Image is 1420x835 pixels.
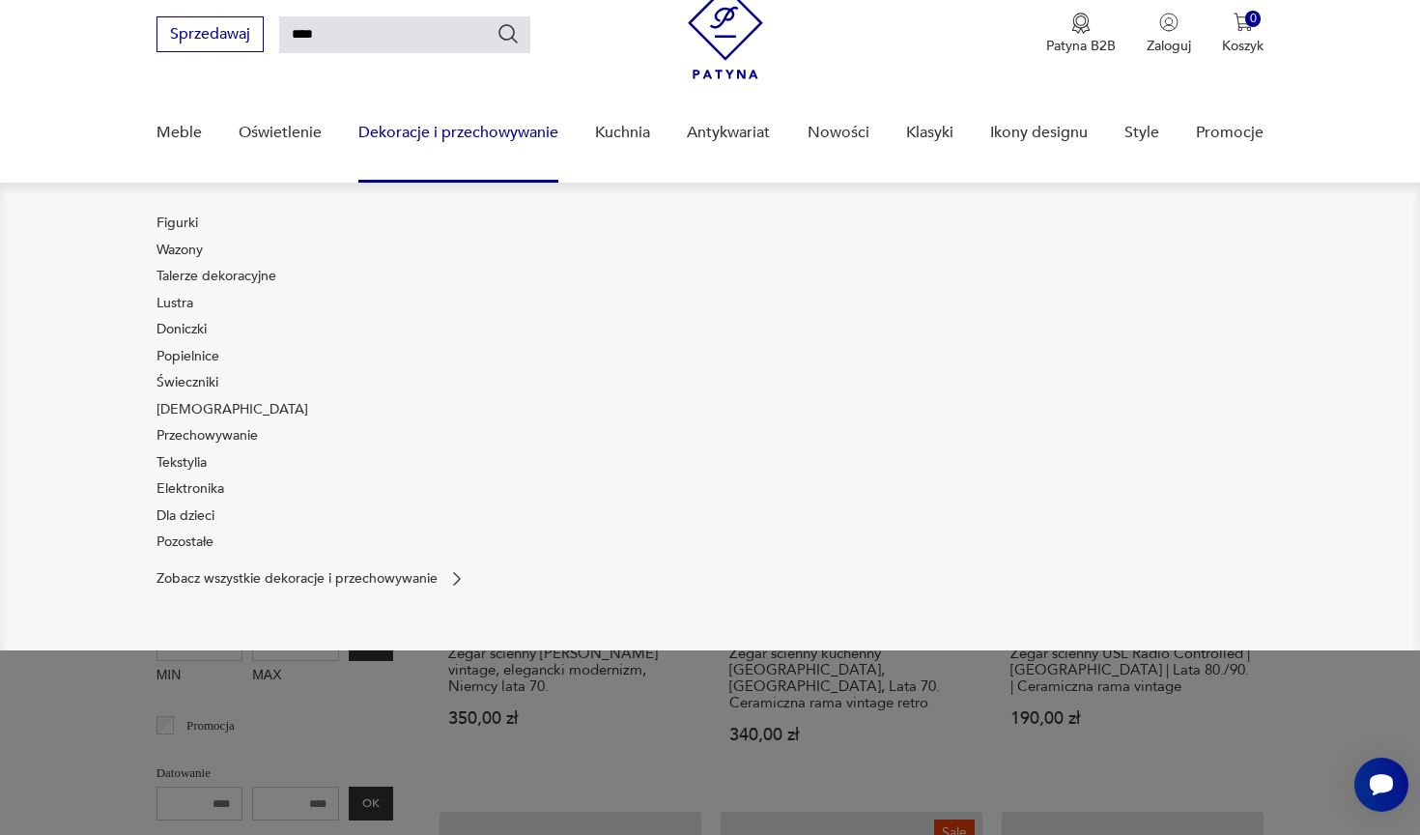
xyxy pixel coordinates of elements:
p: Zaloguj [1147,37,1191,55]
img: Ikona koszyka [1234,13,1253,32]
button: Patyna B2B [1046,13,1116,55]
iframe: Smartsupp widget button [1354,758,1408,812]
a: Promocje [1196,96,1264,170]
a: Antykwariat [687,96,770,170]
button: Sprzedawaj [156,16,264,52]
p: Patyna B2B [1046,37,1116,55]
img: Ikonka użytkownika [1159,13,1179,32]
a: Lustra [156,294,193,313]
p: Zobacz wszystkie dekoracje i przechowywanie [156,572,438,585]
a: Przechowywanie [156,426,258,446]
a: Elektronika [156,479,224,499]
button: Zaloguj [1147,13,1191,55]
a: Świeczniki [156,373,218,392]
a: Oświetlenie [239,96,322,170]
a: Meble [156,96,202,170]
button: 0Koszyk [1222,13,1264,55]
button: Szukaj [497,22,520,45]
a: Figurki [156,214,198,233]
a: Tekstylia [156,453,207,473]
a: Sprzedawaj [156,29,264,43]
a: Dekoracje i przechowywanie [358,96,558,170]
a: Kuchnia [595,96,650,170]
a: Ikona medaluPatyna B2B [1046,13,1116,55]
a: Dla dzieci [156,506,214,526]
a: Wazony [156,241,203,260]
a: Klasyki [906,96,953,170]
div: 0 [1245,11,1262,27]
a: Style [1124,96,1159,170]
a: Nowości [808,96,869,170]
img: Ikona medalu [1071,13,1091,34]
a: Popielnice [156,347,219,366]
a: Zobacz wszystkie dekoracje i przechowywanie [156,569,467,589]
a: Pozostałe [156,533,213,552]
a: [DEMOGRAPHIC_DATA] [156,400,308,419]
p: Koszyk [1222,37,1264,55]
img: cfa44e985ea346226f89ee8969f25989.jpg [720,214,1264,589]
a: Talerze dekoracyjne [156,267,276,286]
a: Doniczki [156,320,207,339]
a: Ikony designu [990,96,1088,170]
